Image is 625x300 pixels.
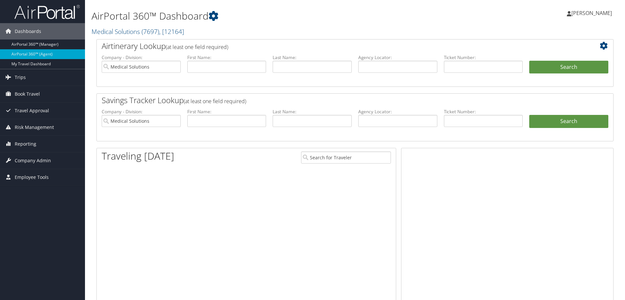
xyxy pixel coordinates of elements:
[92,27,184,36] a: Medical Solutions
[92,9,443,23] h1: AirPortal 360™ Dashboard
[358,108,437,115] label: Agency Locator:
[529,115,608,128] a: Search
[358,54,437,61] label: Agency Locator:
[571,9,612,17] span: [PERSON_NAME]
[273,54,352,61] label: Last Name:
[15,69,26,86] span: Trips
[102,149,174,163] h1: Traveling [DATE]
[102,40,565,52] h2: Airtinerary Lookup
[301,151,391,164] input: Search for Traveler
[273,108,352,115] label: Last Name:
[102,108,181,115] label: Company - Division:
[15,136,36,152] span: Reporting
[444,108,523,115] label: Ticket Number:
[15,169,49,185] span: Employee Tools
[142,27,159,36] span: ( 7697 )
[444,54,523,61] label: Ticket Number:
[184,98,246,105] span: (at least one field required)
[102,95,565,106] h2: Savings Tracker Lookup
[159,27,184,36] span: , [ 12164 ]
[102,115,181,127] input: search accounts
[15,86,40,102] span: Book Travel
[529,61,608,74] button: Search
[166,43,228,51] span: (at least one field required)
[15,103,49,119] span: Travel Approval
[567,3,618,23] a: [PERSON_NAME]
[15,23,41,39] span: Dashboards
[15,119,54,135] span: Risk Management
[14,4,80,20] img: airportal-logo.png
[102,54,181,61] label: Company - Division:
[15,152,51,169] span: Company Admin
[187,108,266,115] label: First Name:
[187,54,266,61] label: First Name:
